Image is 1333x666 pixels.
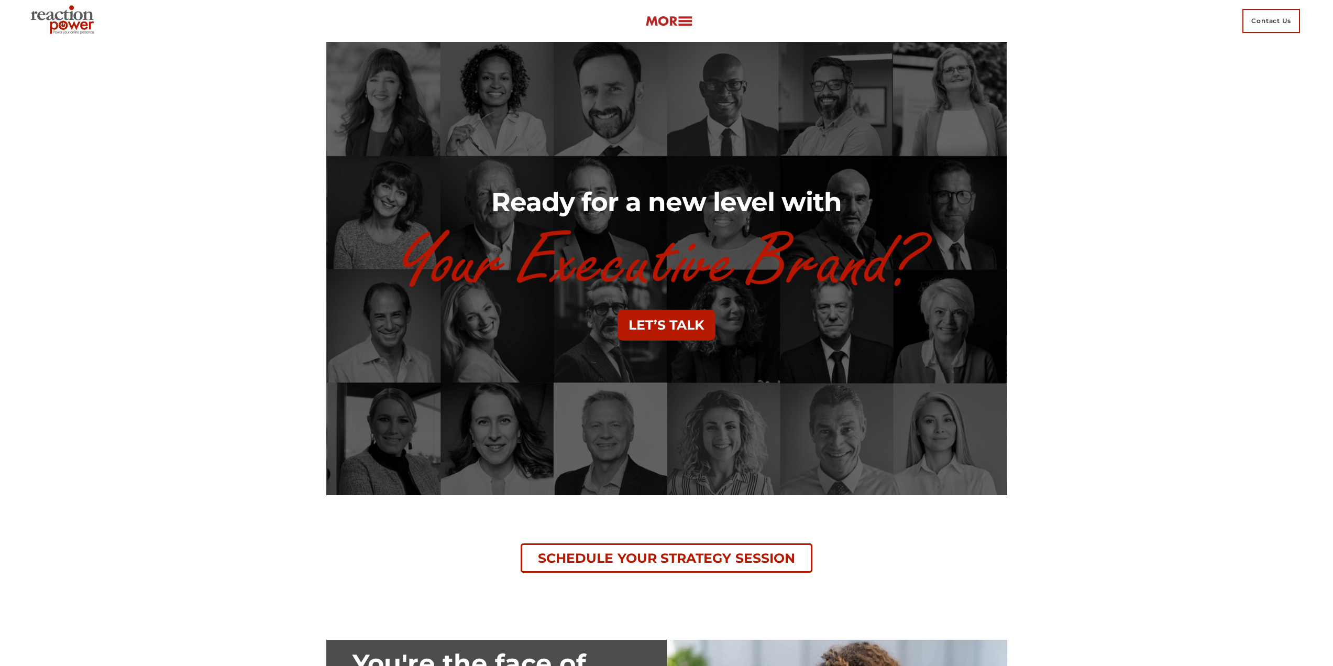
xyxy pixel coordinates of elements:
[26,2,102,40] img: Executive Branding | Personal Branding Agency
[618,310,715,341] button: LET’S TALK
[1242,9,1300,33] span: Contact Us
[342,186,992,219] h2: Ready for a new level with
[521,543,812,573] a: SCHEDULE YOUR STRATEGY SESSION
[645,15,692,27] img: more-btn.png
